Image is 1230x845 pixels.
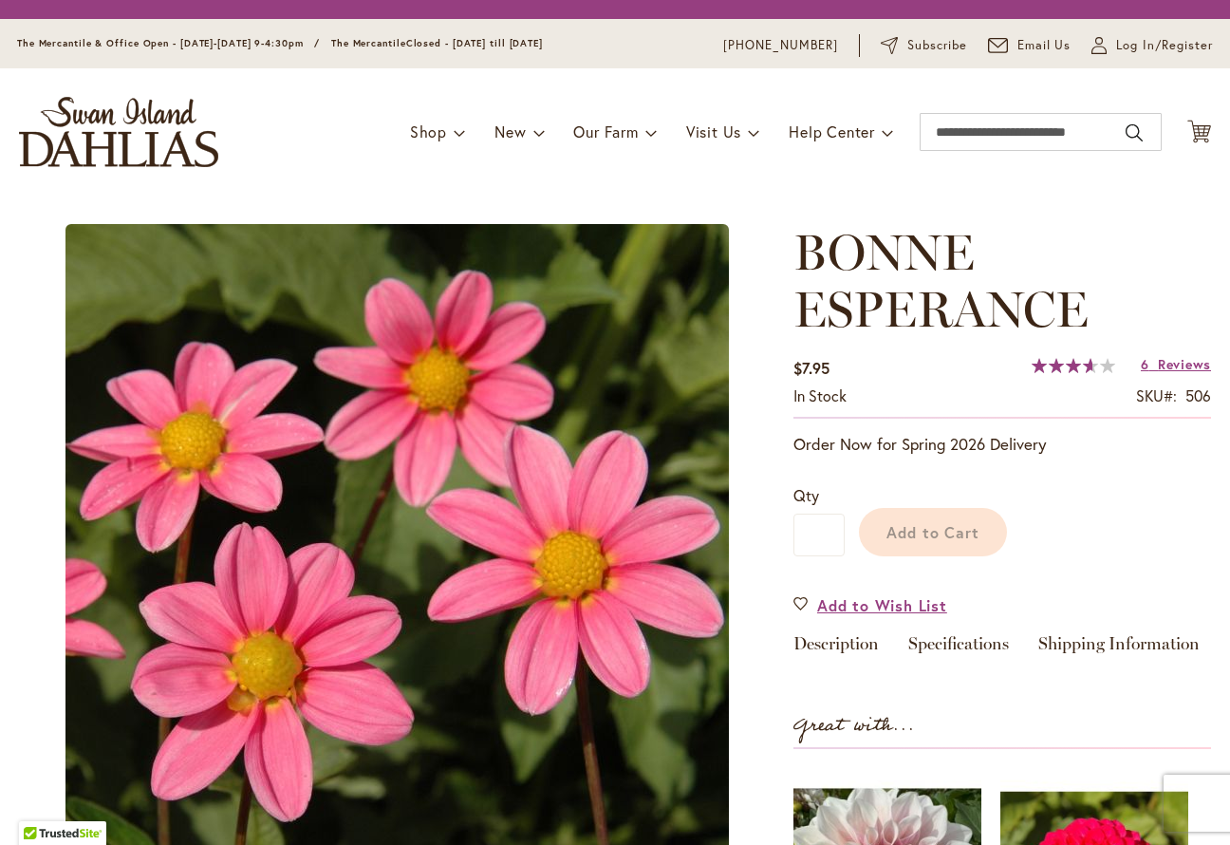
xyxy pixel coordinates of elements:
[686,122,741,141] span: Visit Us
[1091,36,1213,55] a: Log In/Register
[1032,358,1115,373] div: 73%
[1158,355,1211,373] span: Reviews
[17,37,406,49] span: The Mercantile & Office Open - [DATE]-[DATE] 9-4:30pm / The Mercantile
[793,710,915,742] strong: Great with...
[1136,385,1177,405] strong: SKU
[410,122,447,141] span: Shop
[793,635,879,663] a: Description
[793,485,819,505] span: Qty
[406,37,543,49] span: Closed - [DATE] till [DATE]
[1038,635,1200,663] a: Shipping Information
[793,385,847,407] div: Availability
[907,36,967,55] span: Subscribe
[494,122,526,141] span: New
[1116,36,1213,55] span: Log In/Register
[789,122,875,141] span: Help Center
[19,97,218,167] a: store logo
[14,778,67,831] iframe: Launch Accessibility Center
[817,594,947,616] span: Add to Wish List
[908,635,1009,663] a: Specifications
[1126,118,1143,148] button: Search
[793,594,947,616] a: Add to Wish List
[793,385,847,405] span: In stock
[793,433,1211,456] p: Order Now for Spring 2026 Delivery
[988,36,1072,55] a: Email Us
[573,122,638,141] span: Our Farm
[1017,36,1072,55] span: Email Us
[793,222,1089,339] span: BONNE ESPERANCE
[1185,385,1211,407] div: 506
[1141,355,1211,373] a: 6 Reviews
[881,36,967,55] a: Subscribe
[793,358,829,378] span: $7.95
[723,36,838,55] a: [PHONE_NUMBER]
[1141,355,1149,373] span: 6
[793,635,1211,663] div: Detailed Product Info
